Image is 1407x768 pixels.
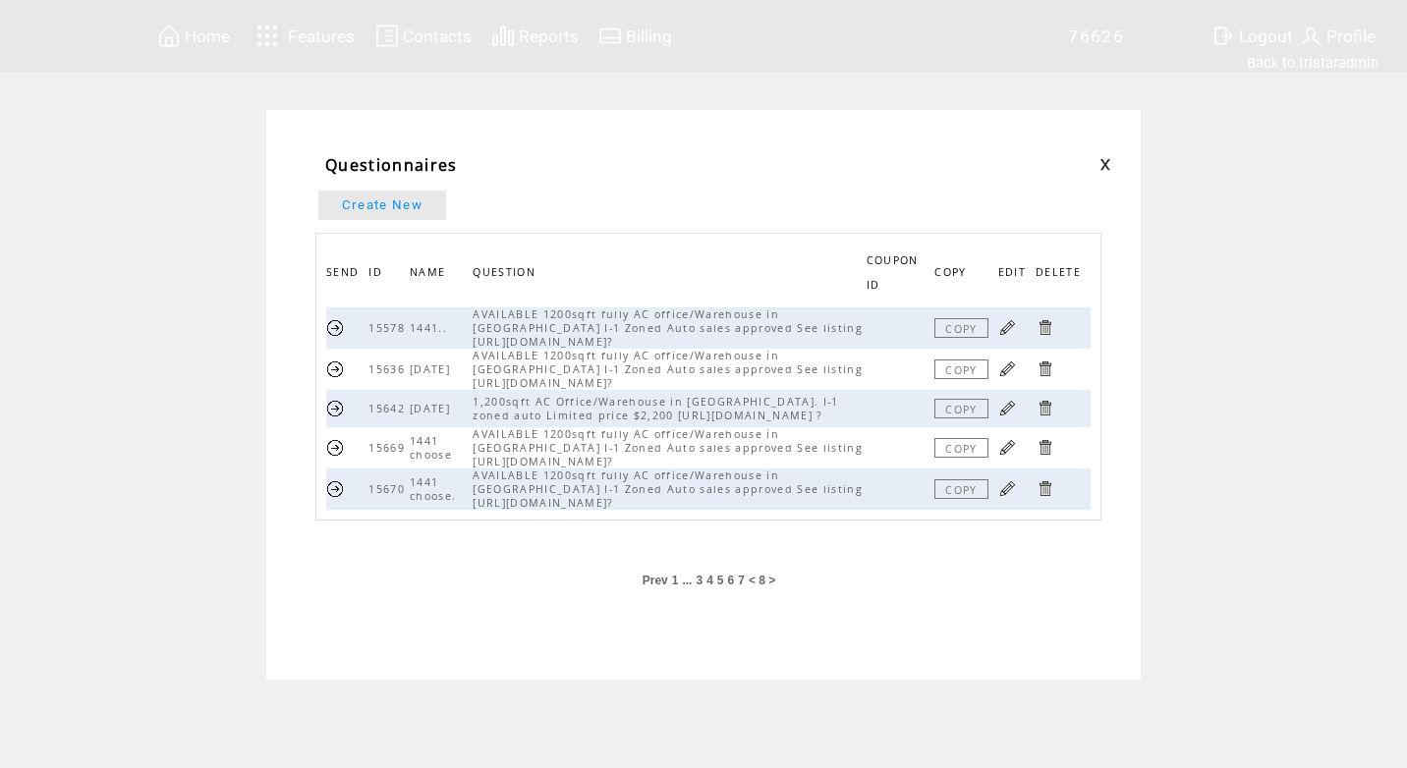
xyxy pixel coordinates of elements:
a: Profile [1296,21,1379,51]
img: exit.svg [1211,24,1235,48]
span: COUPON ID [867,248,919,302]
img: profile.svg [1299,24,1323,48]
a: COPY [934,438,987,458]
a: COPY [934,359,987,379]
img: chart.svg [491,24,515,48]
a: COPY [934,479,987,499]
span: AVAILABLE 1200sqft fully AC office/Warehouse in [GEOGRAPHIC_DATA] I-1 Zoned Auto sales approved S... [473,468,863,510]
a: Click to edit item [998,359,1017,378]
a: Click to edit item [998,438,1017,457]
span: QUESTION [473,260,540,289]
span: Features [288,27,355,46]
img: features.svg [251,20,285,52]
span: Questionnaires [325,154,458,176]
span: < 8 > [749,574,775,587]
a: Prev [643,574,668,587]
span: 15669 [368,441,410,455]
span: 1,200sqft AC Office/Warehouse in [GEOGRAPHIC_DATA]. I-1 zoned auto Limited price $2,200 [URL][DOM... [473,395,838,422]
td: Send [326,427,368,468]
a: Click to delete [1036,438,1054,457]
a: Billing [595,21,675,51]
a: Contacts [372,21,475,51]
a: Click to edit item [998,318,1017,337]
a: 4 [706,574,713,587]
span: ... [682,574,692,587]
a: 3 [696,574,703,587]
a: Create New [318,191,446,220]
span: 15578 [368,321,410,335]
a: 1 [672,574,679,587]
a: Click to delete [1036,318,1054,337]
a: Send this item by SMS [326,318,345,337]
span: Billing [626,27,672,46]
span: Profile [1326,27,1376,46]
span: 15642 [368,402,410,415]
img: contacts.svg [375,24,399,48]
a: Click to delete [1036,479,1054,498]
td: Send [326,349,368,390]
a: Send this item by SMS [326,359,345,378]
td: Send [326,307,368,349]
span: 15636 [368,362,410,376]
span: SEND [326,260,364,289]
span: Home [185,27,230,46]
span: 76626 [1068,27,1124,46]
span: 15670 [368,482,410,496]
span: AVAILABLE 1200sqft fully AC office/Warehouse in [GEOGRAPHIC_DATA] I-1 Zoned Auto sales approved S... [473,349,863,390]
a: Send this item by SMS [326,399,345,417]
span: [DATE] [410,402,455,415]
a: Click to edit item [998,399,1017,417]
span: 1441 choose [410,434,457,462]
a: Home [154,21,233,51]
span: COPY [934,260,971,289]
span: Reports [519,27,579,46]
a: Click to edit item [998,479,1017,498]
span: [DATE] [410,362,455,376]
span: 1441.. [410,321,452,335]
a: Back to tristaradmin [1247,54,1379,72]
span: NAME [410,260,450,289]
a: 5 [717,574,724,587]
span: Logout [1239,27,1293,46]
a: COPY [934,318,987,338]
a: COPY [934,399,987,418]
a: Features [248,17,359,55]
span: DELETE [1036,260,1086,289]
a: Logout [1209,21,1296,51]
span: ID [368,260,387,289]
a: 6 [728,574,735,587]
a: Click to delete [1036,399,1054,417]
td: Send [326,468,368,510]
img: home.svg [157,24,181,48]
span: 1441 choose. [410,475,461,503]
a: Click to delete [1036,359,1054,378]
span: Contacts [403,27,472,46]
img: creidtcard.svg [598,24,622,48]
a: Send this item by SMS [326,479,345,498]
span: AVAILABLE 1200sqft fully AC office/Warehouse in [GEOGRAPHIC_DATA] I-1 Zoned Auto sales approved S... [473,307,863,349]
a: Reports [488,21,582,51]
td: Send [326,390,368,427]
a: Send this item by SMS [326,438,345,457]
span: EDIT [998,260,1031,289]
a: 7 [738,574,745,587]
span: AVAILABLE 1200sqft fully AC office/Warehouse in [GEOGRAPHIC_DATA] I-1 Zoned Auto sales approved S... [473,427,863,468]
